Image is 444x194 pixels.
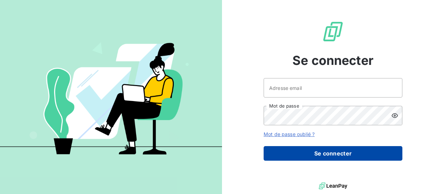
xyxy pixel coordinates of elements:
[264,146,402,161] button: Se connecter
[264,78,402,98] input: placeholder
[319,181,347,191] img: logo
[322,20,344,43] img: Logo LeanPay
[264,131,315,137] a: Mot de passe oublié ?
[292,51,374,70] span: Se connecter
